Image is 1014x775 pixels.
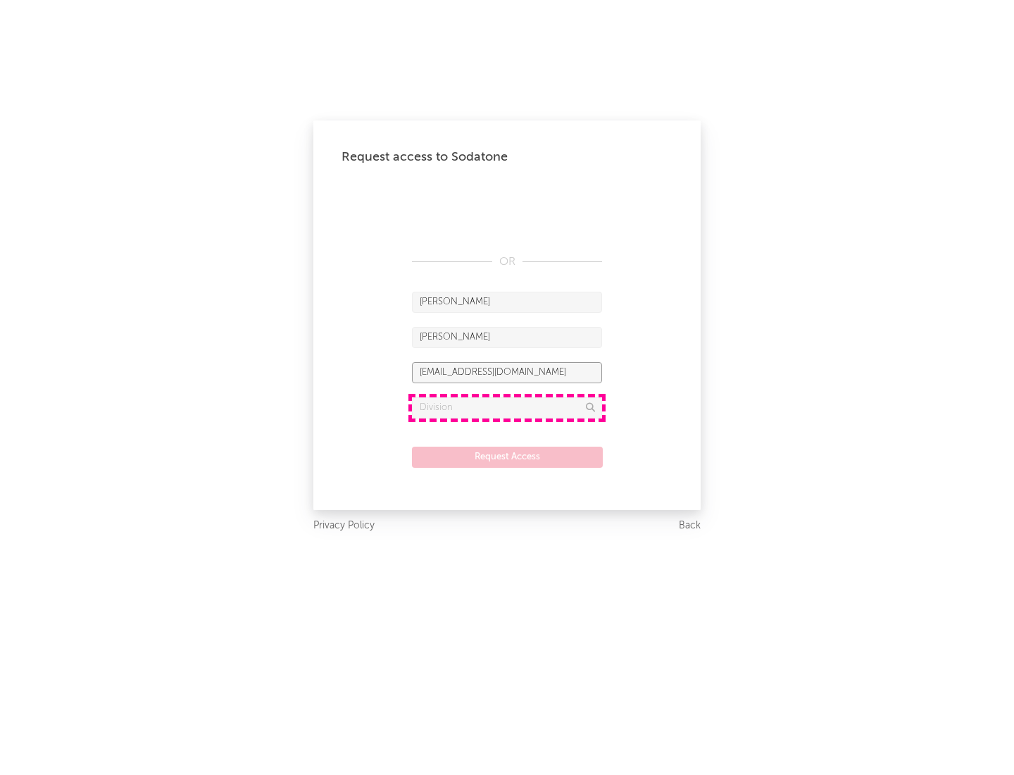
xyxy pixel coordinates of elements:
[412,362,602,383] input: Email
[313,517,375,535] a: Privacy Policy
[412,447,603,468] button: Request Access
[412,327,602,348] input: Last Name
[342,149,672,166] div: Request access to Sodatone
[412,292,602,313] input: First Name
[412,397,602,418] input: Division
[412,254,602,271] div: OR
[679,517,701,535] a: Back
